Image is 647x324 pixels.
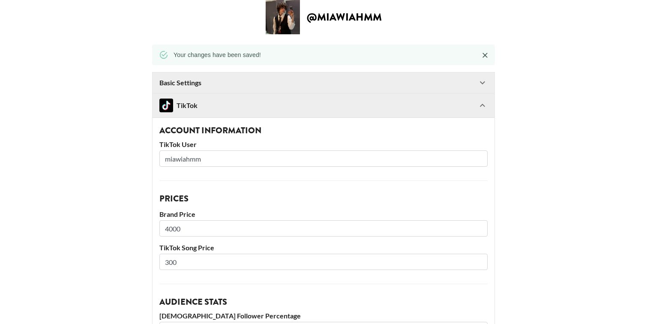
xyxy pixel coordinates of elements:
[159,210,488,219] label: Brand Price
[153,93,494,117] div: TikTokTikTok
[159,195,488,203] h3: Prices
[479,49,491,62] button: Close
[159,78,201,87] strong: Basic Settings
[307,12,382,22] h2: @ miawiahmm
[174,47,261,63] div: Your changes have been saved!
[159,126,488,135] h3: Account Information
[153,72,494,93] div: Basic Settings
[159,140,488,149] label: TikTok User
[159,243,488,252] label: TikTok Song Price
[159,99,198,112] div: TikTok
[159,99,173,112] img: TikTok
[159,312,488,320] label: [DEMOGRAPHIC_DATA] Follower Percentage
[159,298,488,306] h3: Audience Stats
